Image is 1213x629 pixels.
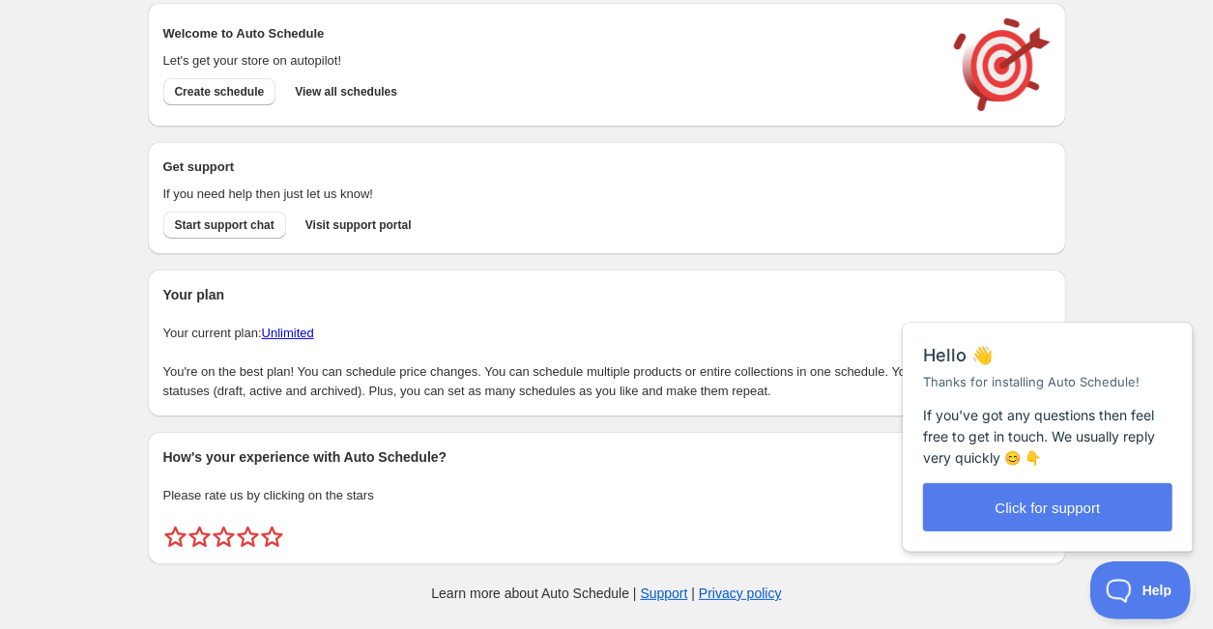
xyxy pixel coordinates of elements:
[163,78,276,105] button: Create schedule
[283,78,409,105] button: View all schedules
[305,217,412,233] span: Visit support portal
[262,326,314,340] a: Unlimited
[163,324,1051,343] p: Your current plan:
[641,586,688,601] a: Support
[163,212,286,239] a: Start support chat
[175,217,274,233] span: Start support chat
[163,24,935,43] h2: Welcome to Auto Schedule
[163,51,935,71] p: Let's get your store on autopilot!
[163,157,935,177] h2: Get support
[163,486,1051,505] p: Please rate us by clicking on the stars
[699,586,782,601] a: Privacy policy
[163,185,935,204] p: If you need help then just let us know!
[163,285,1051,304] h2: Your plan
[294,212,423,239] a: Visit support portal
[893,276,1204,561] iframe: Help Scout Beacon - Messages and Notifications
[431,584,781,603] p: Learn more about Auto Schedule | |
[1090,561,1194,619] iframe: Help Scout Beacon - Open
[163,362,1051,401] p: You're on the best plan! You can schedule price changes. You can schedule multiple products or en...
[163,447,1051,467] h2: How's your experience with Auto Schedule?
[175,84,265,100] span: Create schedule
[295,84,397,100] span: View all schedules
